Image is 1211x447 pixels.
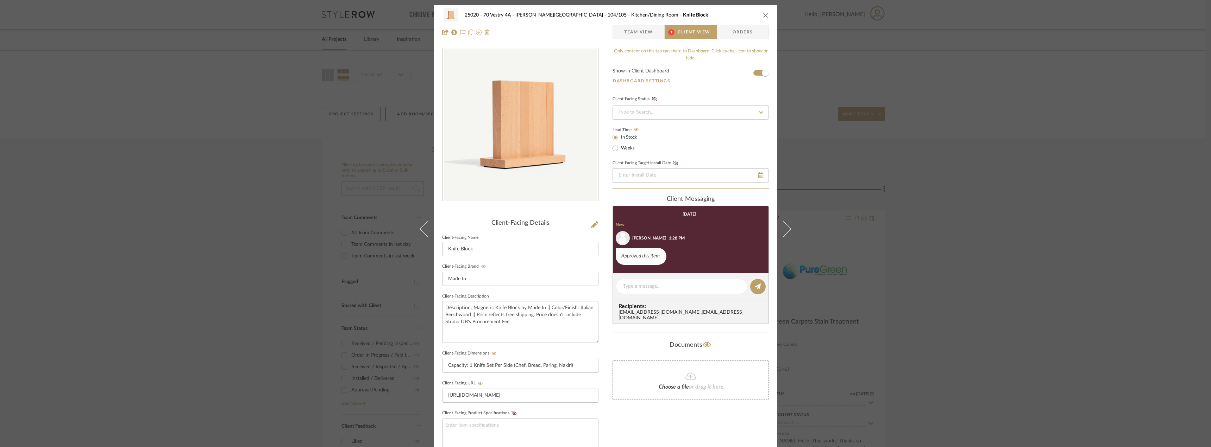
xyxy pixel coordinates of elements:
label: Client-Facing Description [442,295,489,298]
mat-radio-group: Select item type [613,133,649,153]
input: Enter item dimensions [442,359,598,373]
img: f54562ed-b026-4856-a00f-ea477daa4edd_436x436.jpg [444,49,597,201]
label: Client-Facing Target Install Date [613,161,680,166]
button: Dashboard Settings [613,78,671,84]
input: Enter item URL [442,389,598,403]
label: Lead Time [613,127,649,133]
span: Recipients: [619,303,766,309]
input: Type to Search… [613,106,769,120]
label: In Stock [620,134,637,141]
div: [EMAIL_ADDRESS][DOMAIN_NAME] , [EMAIL_ADDRESS][DOMAIN_NAME] [619,310,766,321]
button: Client-Facing Dimensions [489,351,499,356]
div: Only content on this tab can share to Dashboard. Click eyeball icon to show or hide. [613,48,769,62]
div: Documents [613,339,769,351]
div: 0 [443,49,598,201]
div: client Messaging [613,196,769,203]
div: [PERSON_NAME] [632,235,666,241]
span: 1 [668,29,674,36]
button: Client-Facing Brand [479,264,488,269]
input: Enter Client-Facing Item Name [442,242,598,256]
input: Enter Client-Facing Brand [442,272,598,286]
div: Client-Facing Status [613,96,659,103]
div: [DATE] [683,212,696,217]
span: Knife Block [683,13,708,18]
label: Client-Facing URL [442,381,485,386]
span: 25020 - 70 Vestry 4A - [PERSON_NAME][GEOGRAPHIC_DATA] [465,13,608,18]
div: Client-Facing Details [442,219,598,227]
div: New [613,222,768,228]
span: 104/105 - Kitchen/Dining Room [608,13,683,18]
img: Remove from project [484,30,490,35]
span: or drag it here. [689,384,725,390]
button: Client-Facing URL [476,381,485,386]
span: Choose a file [659,384,689,390]
button: Client-Facing Product Specifications [509,411,519,416]
img: user_avatar.png [616,231,630,245]
label: Client-Facing Product Specifications [442,411,519,416]
button: Client-Facing Target Install Date [671,161,680,166]
label: Weeks [620,145,635,152]
img: f54562ed-b026-4856-a00f-ea477daa4edd_48x40.jpg [442,8,459,22]
input: Enter Install Date [613,168,769,183]
span: Orders [725,25,761,39]
label: Client-Facing Brand [442,264,488,269]
div: 1:28 PM [669,235,685,241]
span: Team View [624,25,653,39]
button: close [763,12,769,18]
div: Approved this item. [616,248,666,265]
button: Lead Time [632,126,641,133]
label: Client-Facing Dimensions [442,351,499,356]
span: Client View [678,25,710,39]
label: Client-Facing Name [442,236,478,240]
